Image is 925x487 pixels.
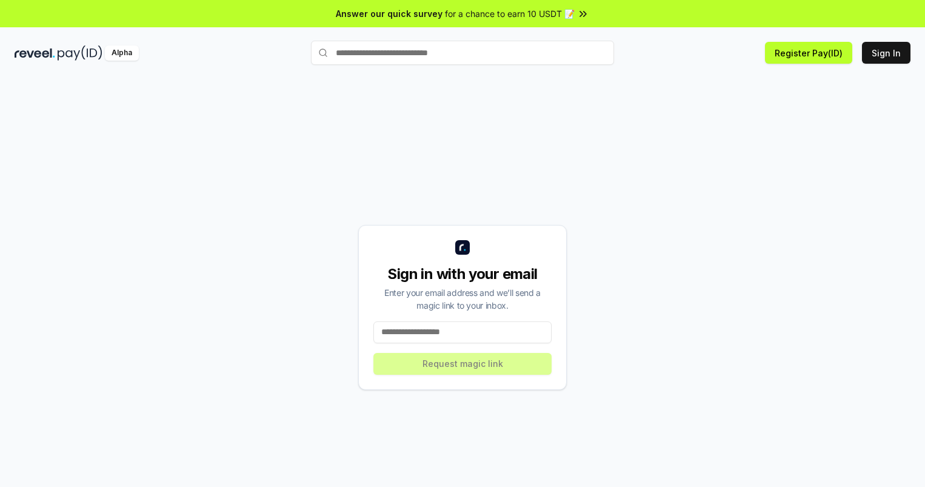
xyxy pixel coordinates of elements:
button: Register Pay(ID) [765,42,852,64]
span: Answer our quick survey [336,7,442,20]
img: reveel_dark [15,45,55,61]
div: Alpha [105,45,139,61]
img: pay_id [58,45,102,61]
span: for a chance to earn 10 USDT 📝 [445,7,575,20]
img: logo_small [455,240,470,255]
div: Sign in with your email [373,264,552,284]
button: Sign In [862,42,910,64]
div: Enter your email address and we’ll send a magic link to your inbox. [373,286,552,312]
